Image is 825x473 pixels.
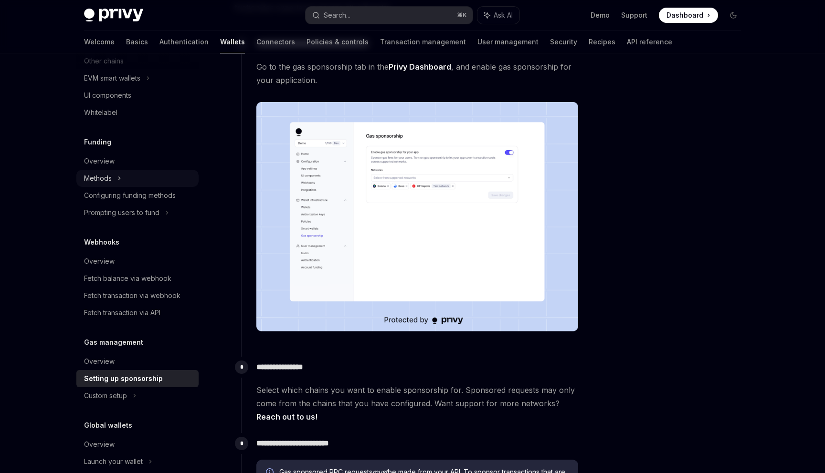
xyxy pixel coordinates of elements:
[256,31,295,53] a: Connectors
[76,87,199,104] a: UI components
[84,356,115,367] div: Overview
[84,439,115,450] div: Overview
[76,104,199,121] a: Whitelabel
[477,31,539,53] a: User management
[76,287,199,304] a: Fetch transaction via webhook
[307,31,369,53] a: Policies & controls
[84,420,132,431] h5: Global wallets
[84,290,180,301] div: Fetch transaction via webhook
[726,8,741,23] button: Toggle dark mode
[84,236,119,248] h5: Webhooks
[627,31,672,53] a: API reference
[84,136,111,148] h5: Funding
[84,107,117,118] div: Whitelabel
[84,207,159,218] div: Prompting users to fund
[76,253,199,270] a: Overview
[84,456,143,467] div: Launch your wallet
[256,60,578,87] span: Go to the gas sponsorship tab in the , and enable gas sponsorship for your application.
[306,7,473,24] button: Search...⌘K
[76,353,199,370] a: Overview
[84,90,131,101] div: UI components
[76,370,199,387] a: Setting up sponsorship
[380,31,466,53] a: Transaction management
[550,31,577,53] a: Security
[76,304,199,321] a: Fetch transaction via API
[84,155,115,167] div: Overview
[76,187,199,204] a: Configuring funding methods
[76,436,199,453] a: Overview
[76,153,199,170] a: Overview
[256,383,578,423] span: Select which chains you want to enable sponsorship for. Sponsored requests may only come from the...
[84,173,112,184] div: Methods
[220,31,245,53] a: Wallets
[76,270,199,287] a: Fetch balance via webhook
[84,256,115,267] div: Overview
[494,10,513,20] span: Ask AI
[666,10,703,20] span: Dashboard
[659,8,718,23] a: Dashboard
[84,373,163,384] div: Setting up sponsorship
[477,7,519,24] button: Ask AI
[84,72,140,84] div: EVM smart wallets
[591,10,610,20] a: Demo
[256,412,317,422] a: Reach out to us!
[457,11,467,19] span: ⌘ K
[389,62,451,72] a: Privy Dashboard
[324,10,350,21] div: Search...
[84,190,176,201] div: Configuring funding methods
[84,273,171,284] div: Fetch balance via webhook
[84,307,160,319] div: Fetch transaction via API
[589,31,615,53] a: Recipes
[84,9,143,22] img: dark logo
[84,390,127,401] div: Custom setup
[159,31,209,53] a: Authentication
[256,102,578,332] img: images/gas-sponsorship.png
[621,10,647,20] a: Support
[84,31,115,53] a: Welcome
[84,337,143,348] h5: Gas management
[126,31,148,53] a: Basics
